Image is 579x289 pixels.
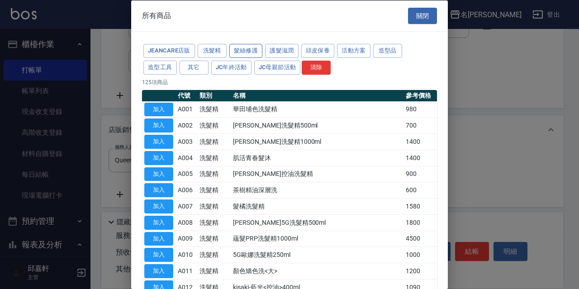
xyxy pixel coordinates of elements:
[403,182,437,198] td: 600
[403,101,437,118] td: 980
[265,44,299,58] button: 護髮滋潤
[231,231,403,247] td: 蘊髮PRP洗髮精1000ml
[197,231,231,247] td: 洗髮精
[176,246,197,263] td: A010
[211,60,252,74] button: JC年終活動
[231,198,403,214] td: 髮橘洗髮精
[144,102,173,116] button: 加入
[144,248,173,262] button: 加入
[254,60,301,74] button: JC母親節活動
[403,246,437,263] td: 1000
[229,44,263,58] button: 髮絲修護
[176,198,197,214] td: A007
[231,117,403,133] td: [PERSON_NAME]洗髮精500ml
[337,44,370,58] button: 活動方案
[197,117,231,133] td: 洗髮精
[373,44,402,58] button: 造型品
[301,44,335,58] button: 頭皮保養
[176,101,197,118] td: A001
[144,183,173,197] button: 加入
[197,166,231,182] td: 洗髮精
[403,117,437,133] td: 700
[143,60,177,74] button: 造型工具
[143,44,195,58] button: JeanCare店販
[231,101,403,118] td: 華田埔色洗髮精
[231,133,403,150] td: [PERSON_NAME]洗髮精1000ml
[176,231,197,247] td: A009
[197,246,231,263] td: 洗髮精
[144,167,173,181] button: 加入
[197,182,231,198] td: 洗髮精
[176,117,197,133] td: A002
[403,231,437,247] td: 4500
[408,7,437,24] button: 關閉
[144,135,173,149] button: 加入
[197,133,231,150] td: 洗髮精
[403,150,437,166] td: 1400
[403,198,437,214] td: 1580
[231,182,403,198] td: 茶樹精油深層洗
[403,214,437,231] td: 1800
[176,133,197,150] td: A003
[403,90,437,101] th: 參考價格
[231,214,403,231] td: [PERSON_NAME]5G洗髮精500ml
[403,166,437,182] td: 900
[302,60,331,74] button: 清除
[197,263,231,279] td: 洗髮精
[176,150,197,166] td: A004
[144,264,173,278] button: 加入
[144,232,173,246] button: 加入
[176,166,197,182] td: A005
[231,150,403,166] td: 肌活青春髮沐
[176,263,197,279] td: A011
[197,150,231,166] td: 洗髮精
[403,263,437,279] td: 1200
[197,90,231,101] th: 類別
[231,166,403,182] td: [PERSON_NAME]控油洗髮精
[231,263,403,279] td: 顏色矯色洗<大>
[180,60,209,74] button: 其它
[144,215,173,229] button: 加入
[197,101,231,118] td: 洗髮精
[144,151,173,165] button: 加入
[197,198,231,214] td: 洗髮精
[144,199,173,213] button: 加入
[176,90,197,101] th: 代號
[142,11,171,20] span: 所有商品
[176,182,197,198] td: A006
[231,246,403,263] td: 5G歐娜洗髮精250ml
[142,78,437,86] p: 125 項商品
[176,214,197,231] td: A008
[144,118,173,133] button: 加入
[197,214,231,231] td: 洗髮精
[231,90,403,101] th: 名稱
[403,133,437,150] td: 1400
[198,44,227,58] button: 洗髮精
